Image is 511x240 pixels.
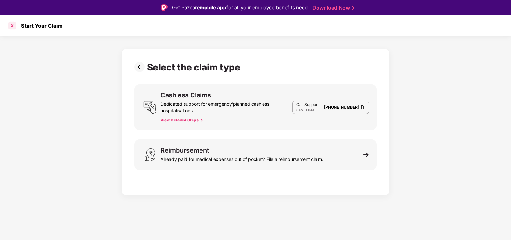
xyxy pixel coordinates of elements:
[363,152,369,158] img: svg+xml;base64,PHN2ZyB3aWR0aD0iMTEiIGhlaWdodD0iMTEiIHZpZXdCb3g9IjAgMCAxMSAxMSIgZmlsbD0ibm9uZSIgeG...
[305,108,314,112] span: 11PM
[360,104,365,110] img: Clipboard Icon
[17,22,63,29] div: Start Your Claim
[161,153,323,162] div: Already paid for medical expenses out of pocket? File a reimbursement claim.
[161,147,209,153] div: Reimbursement
[161,118,203,123] button: View Detailed Steps ->
[161,92,211,98] div: Cashless Claims
[161,4,168,11] img: Logo
[172,4,308,12] div: Get Pazcare for all your employee benefits need
[324,105,359,110] a: [PHONE_NUMBER]
[312,4,352,11] a: Download Now
[296,107,319,112] div: -
[143,101,157,114] img: svg+xml;base64,PHN2ZyB3aWR0aD0iMjQiIGhlaWdodD0iMjUiIHZpZXdCb3g9IjAgMCAyNCAyNSIgZmlsbD0ibm9uZSIgeG...
[147,62,243,73] div: Select the claim type
[352,4,354,11] img: Stroke
[134,62,147,72] img: svg+xml;base64,PHN2ZyBpZD0iUHJldi0zMngzMiIgeG1sbnM9Imh0dHA6Ly93d3cudzMub3JnLzIwMDAvc3ZnIiB3aWR0aD...
[143,148,157,161] img: svg+xml;base64,PHN2ZyB3aWR0aD0iMjQiIGhlaWdodD0iMzEiIHZpZXdCb3g9IjAgMCAyNCAzMSIgZmlsbD0ibm9uZSIgeG...
[296,102,319,107] p: Call Support
[161,98,292,114] div: Dedicated support for emergency/planned cashless hospitalisations.
[200,4,226,11] strong: mobile app
[296,108,303,112] span: 8AM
